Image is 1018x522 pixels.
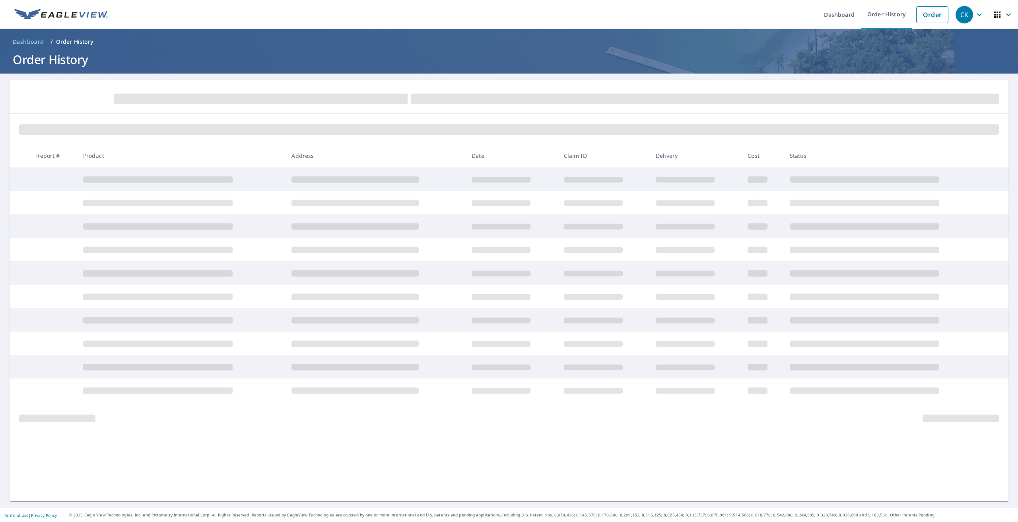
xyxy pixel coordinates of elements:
[10,35,1008,48] nav: breadcrumb
[56,38,93,46] p: Order History
[285,144,465,167] th: Address
[465,144,557,167] th: Date
[558,144,649,167] th: Claim ID
[649,144,741,167] th: Delivery
[10,51,1008,68] h1: Order History
[4,512,29,518] a: Terms of Use
[4,513,57,518] p: |
[956,6,973,23] div: CK
[13,38,44,46] span: Dashboard
[741,144,783,167] th: Cost
[69,512,1014,518] p: © 2025 Eagle View Technologies, Inc. and Pictometry International Corp. All Rights Reserved. Repo...
[14,9,108,21] img: EV Logo
[30,144,76,167] th: Report #
[77,144,286,167] th: Product
[10,35,47,48] a: Dashboard
[783,144,992,167] th: Status
[51,37,53,47] li: /
[916,6,948,23] a: Order
[31,512,57,518] a: Privacy Policy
